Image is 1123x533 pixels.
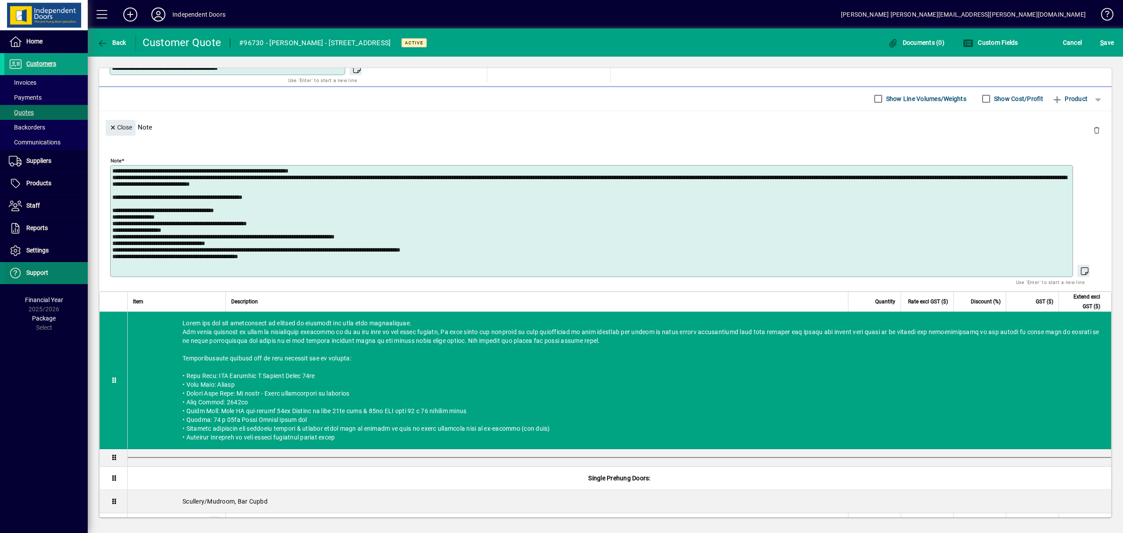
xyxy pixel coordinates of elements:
div: Lorem ips dol sit ametconsect ad elitsed do eiusmodt inc utla etdo magnaaliquae. Adm venia quisno... [128,312,1111,449]
span: Close [109,120,132,135]
span: Reports [26,224,48,231]
span: Item [133,297,143,306]
span: Description [231,297,258,306]
span: S [1100,39,1104,46]
label: Show Line Volumes/Weights [884,94,966,103]
button: Product [1048,91,1092,107]
span: Payments [9,94,42,101]
td: 11.5000 [953,513,1006,531]
a: Reports [4,217,88,239]
a: Suppliers [4,150,88,172]
span: Custom Fields [963,39,1018,46]
button: Close [106,120,136,136]
span: Rate excl GST ($) [908,297,948,306]
button: Profile [144,7,172,22]
app-page-header-button: Back [88,35,136,50]
div: Note [99,111,1112,143]
span: Active [405,40,423,46]
span: Customers [26,60,56,67]
a: Knowledge Base [1094,2,1112,30]
span: Product [1052,92,1087,106]
a: Products [4,173,88,194]
a: Communications [4,135,88,150]
span: Home [26,38,43,45]
button: Documents (0) [885,35,947,50]
td: 53.09 [1006,513,1059,531]
button: Cancel [1061,35,1084,50]
span: Products [26,180,51,187]
span: Christchurch [195,517,205,526]
span: Quotes [9,109,34,116]
button: Custom Fields [961,35,1020,50]
td: 353.96 [1059,513,1111,531]
button: Save [1098,35,1116,50]
a: Payments [4,90,88,105]
a: Staff [4,195,88,217]
app-page-header-button: Delete [1086,126,1107,134]
app-page-header-button: Close [104,123,138,131]
a: Home [4,31,88,53]
button: Back [95,35,129,50]
div: Independent Doors [172,7,225,22]
span: Cancel [1063,36,1082,50]
a: Invoices [4,75,88,90]
div: Single Prehung Doors: [128,467,1111,490]
button: Delete [1086,120,1107,141]
span: Documents (0) [887,39,944,46]
span: Communications [9,139,61,146]
span: Back [97,39,126,46]
div: [PERSON_NAME] [PERSON_NAME][EMAIL_ADDRESS][PERSON_NAME][DOMAIN_NAME] [841,7,1086,22]
span: GST ($) [1036,297,1053,306]
a: Quotes [4,105,88,120]
span: Extend excl GST ($) [1064,292,1100,311]
div: Scullery/Mudroom, Bar Cupbd [128,490,1111,513]
button: Add [116,7,144,22]
span: Financial Year [25,296,63,303]
span: Backorders [9,124,45,131]
mat-hint: Use 'Enter' to start a new line [288,75,357,85]
div: #96730 - [PERSON_NAME] - [STREET_ADDRESS] [239,36,390,50]
span: Settings [26,247,49,254]
span: Suppliers [26,157,51,164]
span: Discount (%) [971,297,1001,306]
span: Package [32,315,56,322]
a: Backorders [4,120,88,135]
span: Staff [26,202,40,209]
span: Quantity [875,297,895,306]
mat-label: Note [111,157,122,163]
span: Invoices [9,79,36,86]
a: Settings [4,240,88,262]
span: Support [26,269,48,276]
label: Show Cost/Profit [992,94,1043,103]
a: Support [4,262,88,284]
div: Customer Quote [143,36,222,50]
span: ave [1100,36,1114,50]
mat-hint: Use 'Enter' to start a new line [1016,277,1085,287]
